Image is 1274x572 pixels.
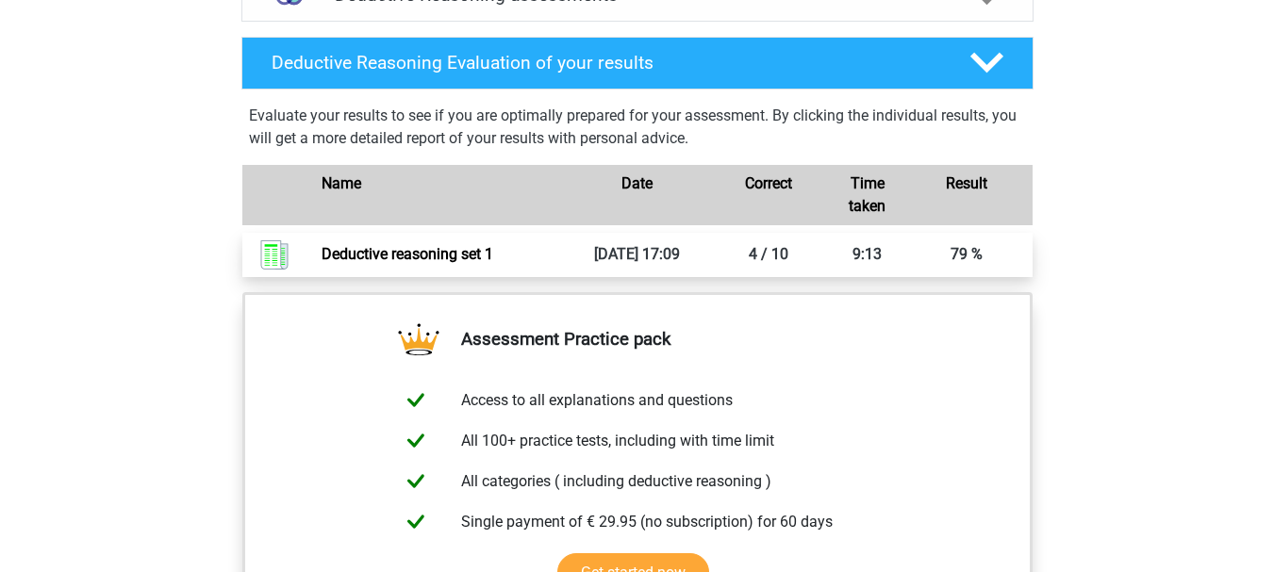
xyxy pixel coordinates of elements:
[307,172,571,218] div: Name
[272,52,940,74] h4: Deductive Reasoning Evaluation of your results
[835,172,901,218] div: Time taken
[703,172,835,218] div: Correct
[322,245,493,263] a: Deductive reasoning set 1
[249,105,1026,150] p: Evaluate your results to see if you are optimally prepared for your assessment. By clicking the i...
[234,37,1041,90] a: Deductive Reasoning Evaluation of your results
[901,172,1033,218] div: Result
[571,172,703,218] div: Date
